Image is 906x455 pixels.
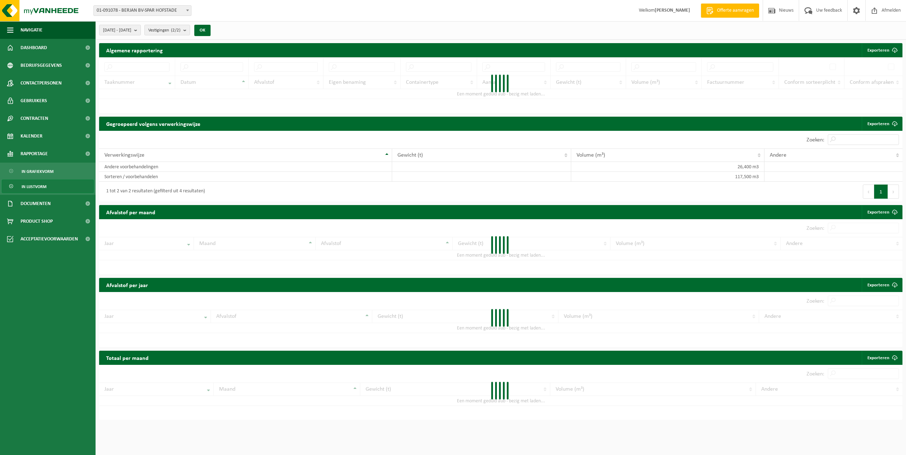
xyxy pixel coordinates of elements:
span: Verwerkingswijze [104,152,144,158]
button: Exporteren [862,43,902,57]
button: 1 [874,185,888,199]
span: Andere [770,152,786,158]
a: Exporteren [862,205,902,219]
span: Kalender [21,127,42,145]
span: In lijstvorm [22,180,46,193]
button: [DATE] - [DATE] [99,25,141,35]
a: Exporteren [862,351,902,365]
span: Product Shop [21,212,53,230]
count: (2/2) [171,28,180,33]
button: Previous [863,185,874,199]
span: Contracten [21,110,48,127]
span: Documenten [21,195,51,212]
h2: Gegroepeerd volgens verwerkingswijze [99,117,207,130]
span: 01-091078 - BERJAN BV-SPAR HOFSTADE [94,6,191,16]
a: In grafiekvorm [2,164,94,178]
a: Offerte aanvragen [701,4,759,18]
td: Sorteren / voorbehandelen [99,172,392,182]
span: In grafiekvorm [22,165,53,178]
span: Bedrijfsgegevens [21,57,62,74]
label: Zoeken: [807,137,824,143]
button: Next [888,185,899,199]
span: Rapportage [21,145,48,163]
td: 26,400 m3 [571,162,764,172]
span: 01-091078 - BERJAN BV-SPAR HOFSTADE [93,5,191,16]
a: Exporteren [862,278,902,292]
h2: Afvalstof per jaar [99,278,155,292]
span: Vestigingen [148,25,180,36]
a: In lijstvorm [2,180,94,193]
span: Acceptatievoorwaarden [21,230,78,248]
td: 117,500 m3 [571,172,764,182]
div: 1 tot 2 van 2 resultaten (gefilterd uit 4 resultaten) [103,185,205,198]
span: [DATE] - [DATE] [103,25,131,36]
span: Offerte aanvragen [715,7,756,14]
span: Contactpersonen [21,74,62,92]
h2: Algemene rapportering [99,43,170,57]
span: Dashboard [21,39,47,57]
h2: Afvalstof per maand [99,205,162,219]
span: Gewicht (t) [397,152,423,158]
h2: Totaal per maand [99,351,156,364]
span: Volume (m³) [577,152,605,158]
span: Gebruikers [21,92,47,110]
button: Vestigingen(2/2) [144,25,190,35]
strong: [PERSON_NAME] [655,8,690,13]
button: OK [194,25,211,36]
span: Navigatie [21,21,42,39]
td: Andere voorbehandelingen [99,162,392,172]
a: Exporteren [862,117,902,131]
